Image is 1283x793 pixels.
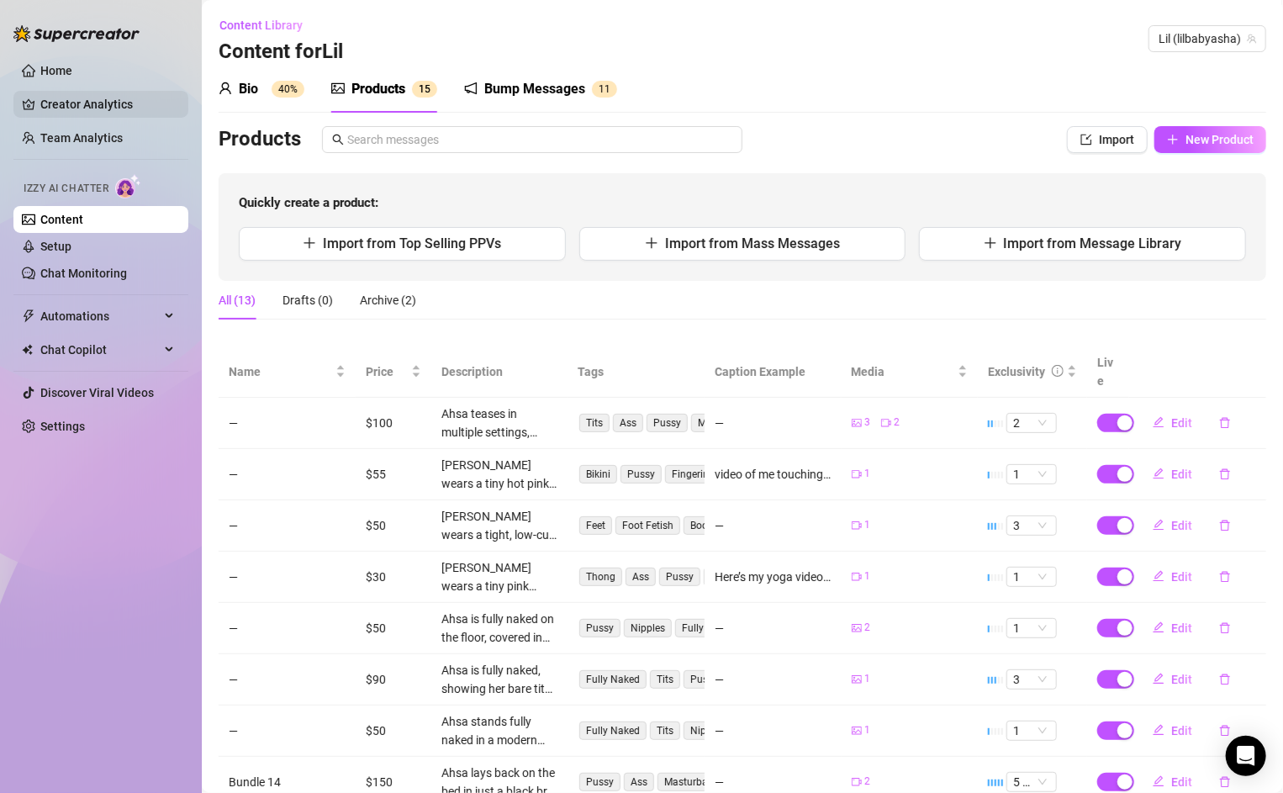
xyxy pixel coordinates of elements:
span: edit [1153,724,1164,736]
td: — [219,552,356,603]
span: Tits [579,414,610,432]
span: Pussy [620,465,662,484]
span: Name [229,362,332,381]
span: Edit [1171,724,1192,737]
span: picture [852,674,862,685]
span: Bodysuit [684,516,737,535]
button: Import from Message Library [919,227,1246,261]
span: Nipples [684,722,731,740]
span: notification [464,82,478,95]
th: Live [1087,346,1129,398]
th: Caption Example [705,346,842,398]
td: $50 [356,603,431,654]
span: thunderbolt [22,309,35,323]
span: delete [1219,571,1231,583]
span: Mirror Selfies [691,414,763,432]
div: Drafts (0) [282,291,333,309]
input: Search messages [347,130,732,149]
span: 2 [1013,414,1050,432]
td: — [219,449,356,500]
span: Edit [1171,416,1192,430]
button: Content Library [219,12,316,39]
button: Import from Mass Messages [579,227,906,261]
span: video-camera [852,521,862,531]
div: Open Intercom Messenger [1226,736,1266,776]
span: edit [1153,775,1164,787]
img: Chat Copilot [22,344,33,356]
th: Tags [568,346,705,398]
span: delete [1219,725,1231,737]
div: — [715,516,832,535]
button: delete [1206,512,1244,539]
span: Ass [624,773,654,791]
span: Import from Mass Messages [665,235,840,251]
span: Edit [1171,775,1192,789]
td: — [219,654,356,706]
strong: Quickly create a product: [239,195,378,210]
span: Nipples [624,619,672,637]
span: Edit [1171,621,1192,635]
h3: Content for Lil [219,39,343,66]
a: Content [40,213,83,226]
span: Pussy [579,773,620,791]
span: 3 [865,415,871,431]
span: plus [303,236,316,250]
span: Izzy AI Chatter [24,181,108,197]
a: Discover Viral Videos [40,386,154,399]
span: user [219,82,232,95]
img: logo-BBDzfeDw.svg [13,25,140,42]
span: delete [1219,622,1231,634]
span: 1 [605,83,610,95]
td: — [219,603,356,654]
a: Settings [40,420,85,433]
span: 1 [865,517,871,533]
div: [PERSON_NAME] wears a tight, low-cut orange bodysuit that shows off her cleavage while she sits i... [441,507,558,544]
span: picture [852,418,862,428]
div: video of me touching my pussy wet asf dadddy [715,465,832,484]
span: Feet [579,516,612,535]
span: delete [1219,674,1231,685]
div: Here’s my yoga video. You can see up close a little bit. Does this make you horny baby? [715,568,832,586]
span: picture [852,623,862,633]
h3: Products [219,126,301,153]
span: 5 [425,83,430,95]
td: $90 [356,654,431,706]
span: 1 [1013,722,1050,740]
div: Bio [239,79,258,99]
td: $50 [356,500,431,552]
span: 1 [1013,568,1050,586]
button: delete [1206,666,1244,693]
td: $50 [356,706,431,757]
span: 1 [865,466,871,482]
span: Edit [1171,468,1192,481]
button: Edit [1139,563,1206,590]
span: 1 [865,568,871,584]
button: delete [1206,563,1244,590]
td: — [219,398,356,449]
div: Ahsa is fully naked, showing her bare tits with nipples hard and visible. She spreads her pussy l... [441,661,558,698]
div: — [715,414,832,432]
span: 5 🔥 [1013,773,1050,791]
span: Masturbation [657,773,732,791]
span: Media [852,362,955,381]
span: New Product [1185,133,1254,146]
div: Ahsa is fully naked on the floor, covered in soapy suds, spreading her legs wide to show her bare... [441,610,558,647]
td: — [219,706,356,757]
span: edit [1153,416,1164,428]
div: Ahsa teases in multiple settings, starting with a fully nude bed scene showing off her round ass ... [441,404,558,441]
span: info-circle [1052,365,1064,377]
span: video-camera [852,777,862,787]
span: Pussy Spread [684,670,759,689]
span: Pussy [659,568,700,586]
span: Automations [40,303,160,330]
span: 1 [1013,619,1050,637]
a: Team Analytics [40,131,123,145]
span: delete [1219,468,1231,480]
div: — [715,773,832,791]
sup: 15 [412,81,437,98]
span: 3 [1013,670,1050,689]
span: Pussy [579,619,620,637]
th: Description [431,346,568,398]
span: Import from Top Selling PPVs [323,235,501,251]
button: Edit [1139,615,1206,642]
